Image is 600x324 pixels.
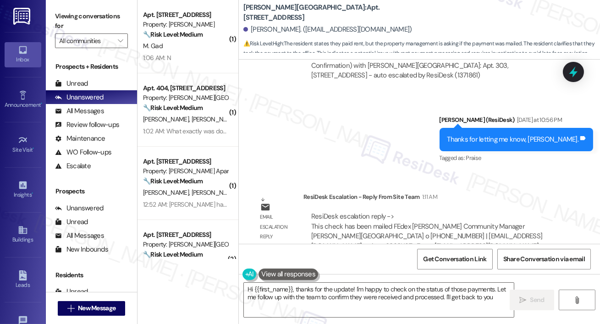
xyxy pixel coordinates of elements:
[118,37,123,44] i: 
[143,127,232,135] div: 1:02 AM: What exactly was done?
[32,190,33,197] span: •
[243,39,600,68] span: : The resident states they paid rent, but the property management is asking if the payment was ma...
[41,100,42,107] span: •
[244,283,514,317] textarea: Hi {{first_name}}, thanks for the update! I'm happy to check on the status of those payments. Let...
[519,297,526,304] i: 
[59,33,113,48] input: All communities
[143,10,228,20] div: Apt. [STREET_ADDRESS]
[143,20,228,29] div: Property: [PERSON_NAME]
[440,151,594,165] div: Tagged as:
[5,132,41,157] a: Site Visit •
[55,287,88,297] div: Unread
[243,25,412,34] div: [PERSON_NAME]. ([EMAIL_ADDRESS][DOMAIN_NAME])
[143,250,203,258] strong: 🔧 Risk Level: Medium
[67,305,74,312] i: 
[78,303,116,313] span: New Message
[440,115,594,128] div: [PERSON_NAME] (ResiDesk)
[55,161,91,171] div: Escalate
[573,297,580,304] i: 
[420,192,437,202] div: 1:11 AM
[55,245,108,254] div: New Inbounds
[311,212,542,260] div: ResiDesk escalation reply -> This check has been mailed FEdex [PERSON_NAME] Community Manager [PE...
[143,83,228,93] div: Apt. 404, [STREET_ADDRESS]
[143,188,192,197] span: [PERSON_NAME]
[5,268,41,292] a: Leads
[143,230,228,240] div: Apt. [STREET_ADDRESS]
[13,8,32,25] img: ResiDesk Logo
[143,54,171,62] div: 1:06 AM: N
[417,249,492,269] button: Get Conversation Link
[530,295,545,305] span: Send
[503,254,585,264] span: Share Conversation via email
[55,120,119,130] div: Review follow-ups
[46,187,137,196] div: Prospects
[46,62,137,71] div: Prospects + Residents
[55,93,104,102] div: Unanswered
[55,231,104,241] div: All Messages
[143,104,203,112] strong: 🔧 Risk Level: Medium
[143,240,228,249] div: Property: [PERSON_NAME][GEOGRAPHIC_DATA]
[192,115,237,123] span: [PERSON_NAME]
[143,93,228,103] div: Property: [PERSON_NAME][GEOGRAPHIC_DATA]
[143,166,228,176] div: Property: [PERSON_NAME] Apartments
[143,200,318,209] div: 12:52 AM: [PERSON_NAME] has taken/is taking care of the list. Thx!
[143,115,192,123] span: [PERSON_NAME]
[243,40,283,47] strong: ⚠️ Risk Level: High
[5,222,41,247] a: Buildings
[303,192,564,205] div: ResiDesk Escalation - Reply From Site Team
[510,290,554,310] button: Send
[143,30,203,38] strong: 🔧 Risk Level: Medium
[143,157,228,166] div: Apt. [STREET_ADDRESS]
[55,9,128,33] label: Viewing conversations for
[46,270,137,280] div: Residents
[55,79,88,88] div: Unread
[5,42,41,67] a: Inbox
[423,254,486,264] span: Get Conversation Link
[55,148,111,157] div: WO Follow-ups
[55,217,88,227] div: Unread
[143,42,163,50] span: M. Gad
[311,51,556,80] div: Subject: [ResiDesk Escalation] (High Risk) - Action Needed (Payment Submission Confirmation) with...
[55,203,104,213] div: Unanswered
[5,177,41,202] a: Insights •
[192,188,237,197] span: [PERSON_NAME]
[58,301,126,316] button: New Message
[243,3,427,22] b: [PERSON_NAME][GEOGRAPHIC_DATA]: Apt. [STREET_ADDRESS]
[447,135,579,144] div: Thanks for letting me know, [PERSON_NAME].
[260,212,296,242] div: Email escalation reply
[33,145,34,152] span: •
[55,106,104,116] div: All Messages
[55,134,105,143] div: Maintenance
[497,249,591,269] button: Share Conversation via email
[515,115,562,125] div: [DATE] at 10:56 PM
[466,154,481,162] span: Praise
[143,177,203,185] strong: 🔧 Risk Level: Medium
